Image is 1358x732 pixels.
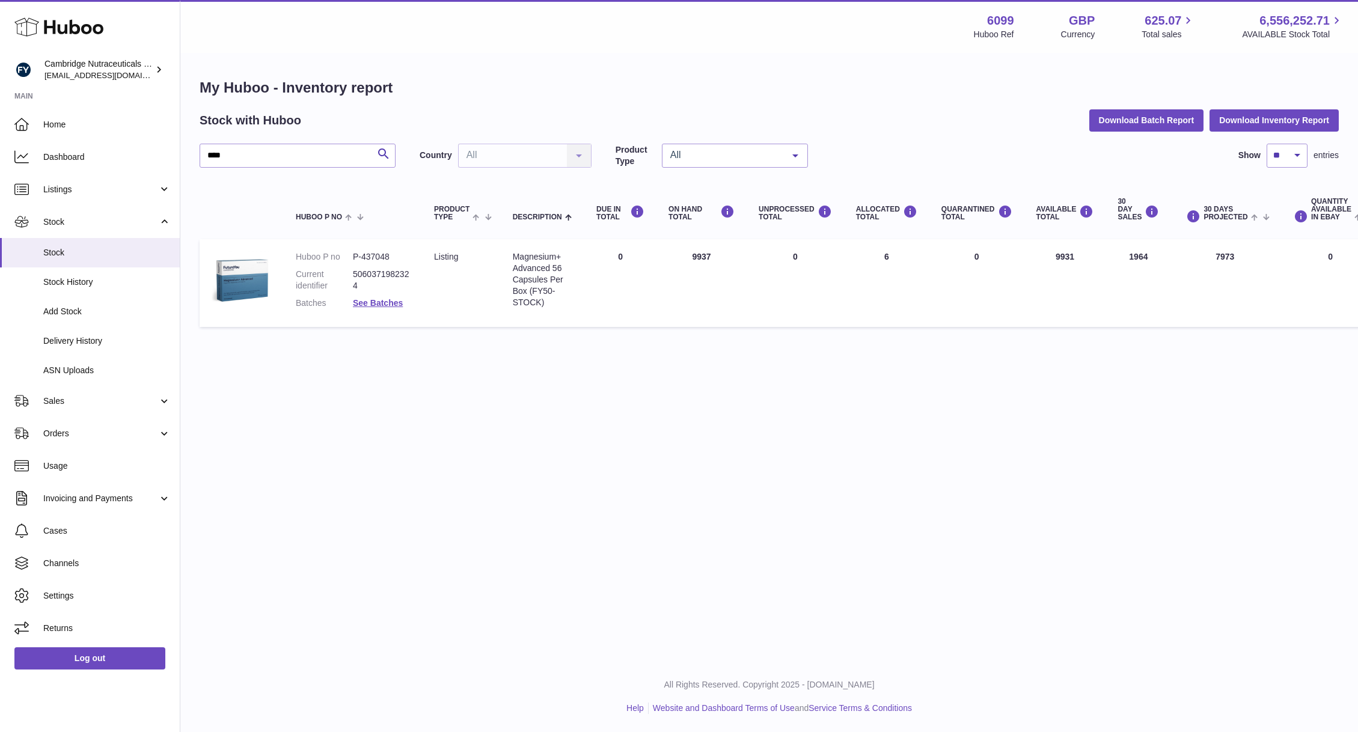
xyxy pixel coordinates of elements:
span: 0 [974,252,979,261]
span: Stock [43,247,171,258]
div: Cambridge Nutraceuticals Ltd [44,58,153,81]
dt: Batches [296,297,353,309]
span: [EMAIL_ADDRESS][DOMAIN_NAME] [44,70,177,80]
span: Returns [43,623,171,634]
span: Sales [43,395,158,407]
span: Channels [43,558,171,569]
span: 6,556,252.71 [1259,13,1330,29]
span: Delivery History [43,335,171,347]
td: 6 [844,239,929,327]
td: 9931 [1024,239,1106,327]
button: Download Inventory Report [1210,109,1339,131]
span: 30 DAYS PROJECTED [1204,206,1247,221]
span: Listings [43,184,158,195]
span: Product Type [434,206,469,221]
span: Orders [43,428,158,439]
strong: 6099 [987,13,1014,29]
h2: Stock with Huboo [200,112,301,129]
td: 0 [584,239,656,327]
a: 625.07 Total sales [1142,13,1195,40]
a: Service Terms & Conditions [809,703,912,713]
div: Currency [1061,29,1095,40]
dd: 5060371982324 [353,269,410,291]
span: Description [513,213,562,221]
div: AVAILABLE Total [1036,205,1094,221]
a: 6,556,252.71 AVAILABLE Stock Total [1242,13,1344,40]
span: 625.07 [1145,13,1181,29]
div: UNPROCESSED Total [759,205,832,221]
span: Quantity Available in eBay [1311,198,1351,222]
a: See Batches [353,298,403,308]
dt: Current identifier [296,269,353,291]
a: Log out [14,647,165,669]
div: QUARANTINED Total [941,205,1012,221]
div: Magnesium+ Advanced 56 Capsules Per Box (FY50-STOCK) [513,251,572,308]
label: Country [420,150,452,161]
span: All [667,149,783,161]
img: huboo@camnutra.com [14,61,32,79]
p: All Rights Reserved. Copyright 2025 - [DOMAIN_NAME] [190,679,1348,691]
label: Product Type [616,144,656,167]
td: 0 [747,239,844,327]
dt: Huboo P no [296,251,353,263]
span: Dashboard [43,151,171,163]
span: AVAILABLE Stock Total [1242,29,1344,40]
div: ALLOCATED Total [856,205,917,221]
td: 7973 [1171,239,1279,327]
span: ASN Uploads [43,365,171,376]
li: and [649,703,912,714]
label: Show [1238,150,1261,161]
td: 1964 [1106,239,1171,327]
h1: My Huboo - Inventory report [200,78,1339,97]
div: 30 DAY SALES [1118,198,1159,222]
span: Huboo P no [296,213,342,221]
img: product image [212,251,272,311]
a: Help [626,703,644,713]
span: Stock [43,216,158,228]
span: entries [1314,150,1339,161]
div: ON HAND Total [668,205,735,221]
a: Website and Dashboard Terms of Use [653,703,795,713]
span: Cases [43,525,171,537]
strong: GBP [1069,13,1095,29]
dd: P-437048 [353,251,410,263]
div: DUE IN TOTAL [596,205,644,221]
button: Download Batch Report [1089,109,1204,131]
span: Home [43,119,171,130]
div: Huboo Ref [974,29,1014,40]
span: Settings [43,590,171,602]
td: 9937 [656,239,747,327]
span: Add Stock [43,306,171,317]
span: Stock History [43,276,171,288]
span: Total sales [1142,29,1195,40]
span: Invoicing and Payments [43,493,158,504]
span: listing [434,252,458,261]
span: Usage [43,460,171,472]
